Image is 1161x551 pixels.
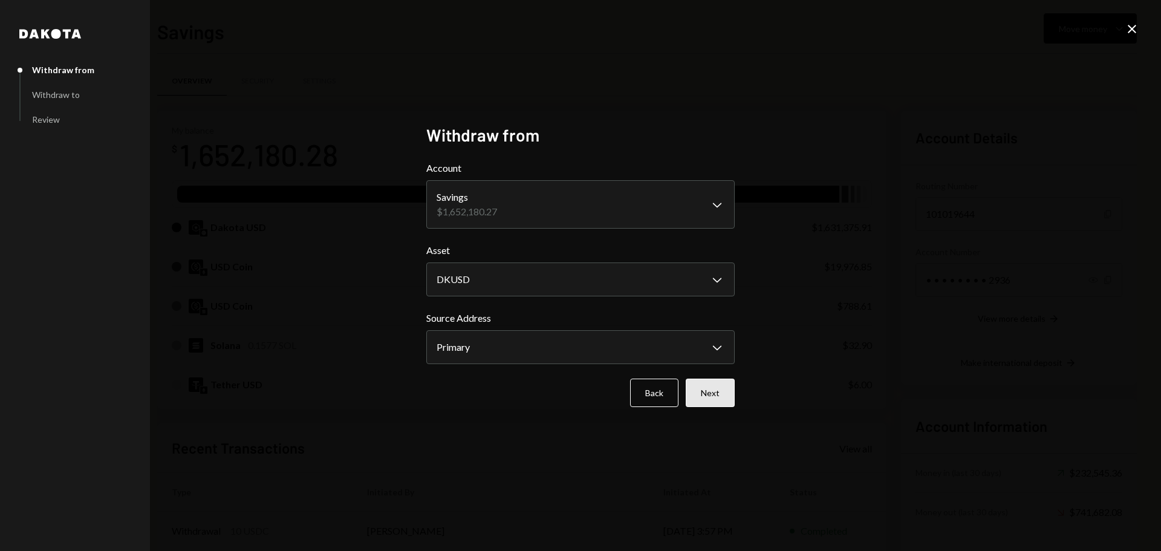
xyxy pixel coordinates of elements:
[426,330,735,364] button: Source Address
[32,114,60,125] div: Review
[686,379,735,407] button: Next
[426,243,735,258] label: Asset
[32,65,94,75] div: Withdraw from
[426,161,735,175] label: Account
[426,262,735,296] button: Asset
[426,123,735,147] h2: Withdraw from
[426,180,735,229] button: Account
[32,90,80,100] div: Withdraw to
[630,379,678,407] button: Back
[426,311,735,325] label: Source Address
